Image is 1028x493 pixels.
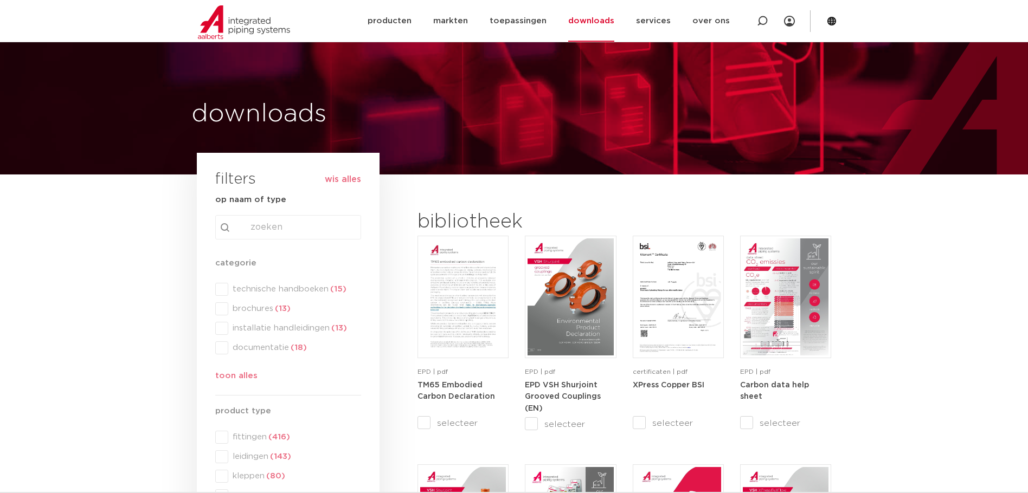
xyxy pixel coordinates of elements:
[740,381,809,401] strong: Carbon data help sheet
[417,368,448,375] span: EPD | pdf
[417,381,495,401] strong: TM65 Embodied Carbon Declaration
[417,209,611,235] h2: bibliotheek
[525,418,616,431] label: selecteer
[633,368,688,375] span: certificaten | pdf
[525,381,601,412] a: EPD VSH Shurjoint Grooved Couplings (EN)
[417,417,509,430] label: selecteer
[740,381,809,401] a: Carbon data help sheet
[743,238,828,355] img: NL-Carbon-data-help-sheet-pdf.jpg
[215,167,256,193] h3: filters
[633,381,704,389] a: XPress Copper BSI
[740,417,831,430] label: selecteer
[191,97,509,132] h1: downloads
[633,417,724,430] label: selecteer
[528,238,613,355] img: VSH-Shurjoint-Grooved-Couplings_A4EPD_5011512_EN-pdf.jpg
[420,238,506,355] img: TM65-Embodied-Carbon-Declaration-pdf.jpg
[417,381,495,401] a: TM65 Embodied Carbon Declaration
[635,238,721,355] img: XPress_Koper_BSI-pdf.jpg
[740,368,770,375] span: EPD | pdf
[633,381,704,389] strong: XPress Copper BSI
[215,196,286,204] strong: op naam of type
[525,381,601,412] strong: EPD VSH Shurjoint Grooved Couplings (EN)
[525,368,555,375] span: EPD | pdf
